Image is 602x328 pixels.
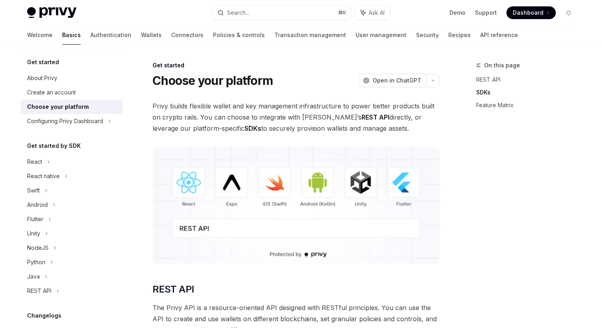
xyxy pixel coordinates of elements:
div: Flutter [27,214,43,224]
div: Get started [152,61,440,69]
span: REST API [152,283,194,296]
strong: REST API [362,113,389,121]
span: Privy builds flexible wallet and key management infrastructure to power better products built on ... [152,100,440,134]
span: Ask AI [369,9,385,17]
h5: Get started [27,57,59,67]
a: User management [356,26,407,45]
a: Authentication [90,26,131,45]
button: Search...⌘K [212,6,351,20]
div: Create an account [27,88,76,97]
img: images/Platform2.png [152,147,440,264]
a: REST API [476,73,581,86]
span: Dashboard [513,9,543,17]
a: Basics [62,26,81,45]
button: Ask AI [355,6,390,20]
div: Java [27,272,40,281]
a: Connectors [171,26,203,45]
span: Open in ChatGPT [373,77,421,84]
div: React native [27,171,60,181]
div: REST API [27,286,51,296]
a: Wallets [141,26,162,45]
a: Dashboard [506,6,556,19]
a: Demo [450,9,465,17]
a: Policies & controls [213,26,265,45]
div: Configuring Privy Dashboard [27,116,103,126]
a: Welcome [27,26,53,45]
div: Swift [27,186,40,195]
div: Search... [227,8,249,18]
a: Transaction management [274,26,346,45]
a: Choose your platform [21,100,123,114]
button: Open in ChatGPT [358,74,426,87]
a: API reference [480,26,518,45]
div: React [27,157,42,167]
div: Unity [27,229,40,238]
h5: Get started by SDK [27,141,81,151]
a: Security [416,26,439,45]
a: Support [475,9,497,17]
a: About Privy [21,71,123,85]
div: About Privy [27,73,57,83]
div: Python [27,257,45,267]
a: Create an account [21,85,123,100]
div: NodeJS [27,243,49,253]
a: Recipes [448,26,471,45]
h5: Changelogs [27,311,61,320]
a: SDKs [476,86,581,99]
h1: Choose your platform [152,73,273,88]
span: ⌘ K [338,10,346,16]
div: Android [27,200,48,210]
strong: SDKs [244,124,261,132]
div: Choose your platform [27,102,89,112]
button: Toggle dark mode [562,6,575,19]
img: light logo [27,7,76,18]
span: On this page [484,61,520,70]
a: Feature Matrix [476,99,581,112]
